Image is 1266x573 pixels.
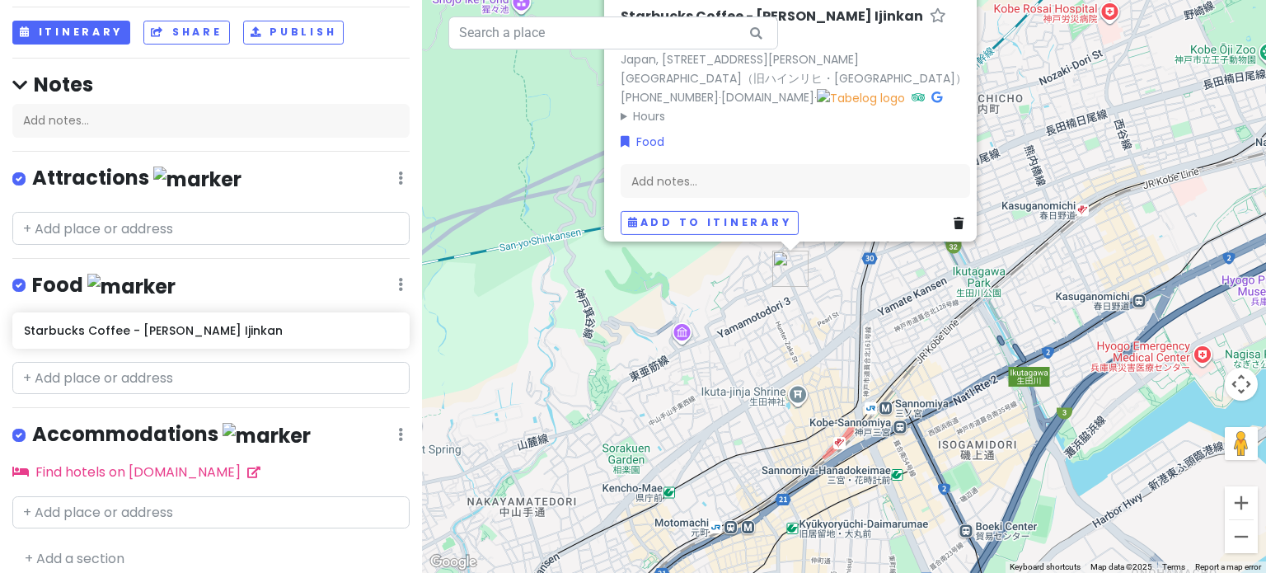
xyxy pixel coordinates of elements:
button: Keyboard shortcuts [1010,561,1081,573]
a: + Add a section [25,549,124,568]
div: Add notes... [621,163,970,198]
a: Report a map error [1195,562,1261,571]
h4: Attractions [32,165,241,192]
div: · · [621,7,970,125]
summary: Hours [621,107,970,125]
a: [DOMAIN_NAME] [721,88,814,105]
button: Itinerary [12,21,130,45]
a: Delete place [954,214,970,232]
button: Zoom out [1225,520,1258,553]
i: Tripadvisor [912,91,925,102]
button: Drag Pegman onto the map to open Street View [1225,427,1258,460]
div: Add notes... [12,104,410,139]
button: Share [143,21,229,45]
i: Google Maps [931,91,942,102]
h4: Notes [12,72,410,97]
a: [PHONE_NUMBER] [621,88,719,105]
img: marker [87,274,176,299]
h4: Food [32,272,176,299]
input: + Add place or address [12,362,410,395]
button: Add to itinerary [621,211,799,235]
a: Japan, [STREET_ADDRESS][PERSON_NAME] [GEOGRAPHIC_DATA]（旧ハインリヒ・[GEOGRAPHIC_DATA]） [621,51,967,87]
input: + Add place or address [12,496,410,529]
img: Tabelog [817,88,905,106]
a: Terms [1162,562,1185,571]
button: Map camera controls [1225,368,1258,401]
a: Find hotels on [DOMAIN_NAME] [12,463,260,481]
span: Map data ©2025 [1090,562,1152,571]
img: marker [153,167,241,192]
a: Open this area in Google Maps (opens a new window) [426,552,481,573]
input: + Add place or address [12,212,410,245]
h6: Starbucks Coffee - [PERSON_NAME] Ijinkan [24,323,397,338]
button: Zoom in [1225,486,1258,519]
h6: Starbucks Coffee - [PERSON_NAME] Ijinkan [621,7,923,25]
a: Star place [930,7,946,25]
img: marker [223,423,311,449]
a: Food [621,132,664,150]
button: Publish [243,21,345,45]
h4: Accommodations [32,421,311,449]
div: Starbucks Coffee - Kobe Kitano Ijinkan [772,251,809,287]
img: Google [426,552,481,573]
input: Search a place [448,16,778,49]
